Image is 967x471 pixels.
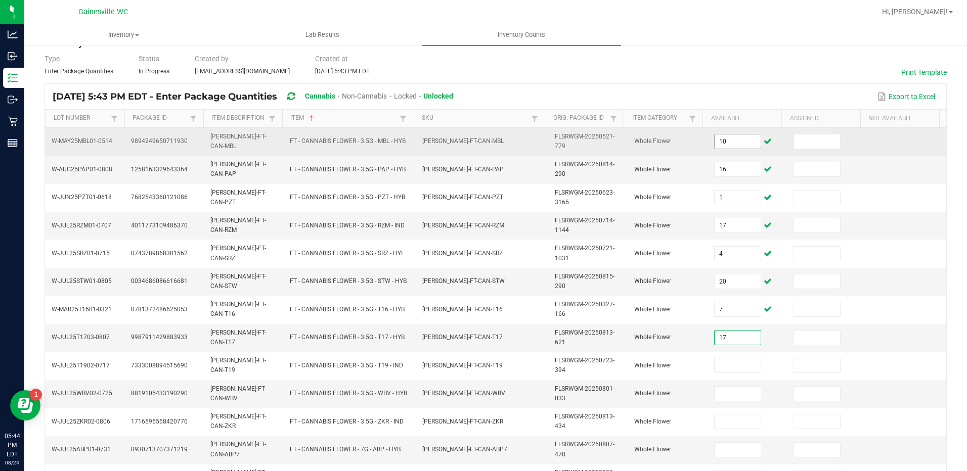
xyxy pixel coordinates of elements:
[422,306,503,313] span: [PERSON_NAME]-FT-CAN-T16
[131,390,188,397] span: 8819105433190290
[8,138,18,148] inline-svg: Reports
[53,87,461,106] div: [DATE] 5:43 PM EDT - Enter Package Quantities
[210,441,266,457] span: [PERSON_NAME]-FT-CAN-ABP7
[290,166,406,173] span: FT - CANNABIS FLOWER - 3.5G - PAP - HYB
[315,55,348,63] span: Created at
[634,194,671,201] span: Whole Flower
[52,277,112,285] span: W-JUL25STW01-0805
[555,357,614,373] span: FLSRWGM-20250723-394
[292,30,353,39] span: Lab Results
[290,222,405,229] span: FT - CANNABIS FLOWER - 3.5G - RZM - IND
[290,446,401,453] span: FT - CANNABIS FLOWER - 7G - ABP - HYB
[555,413,614,430] span: FLSRWGM-20250813-434
[210,357,266,373] span: [PERSON_NAME]-FT-CAN-T19
[634,362,671,369] span: Whole Flower
[8,29,18,39] inline-svg: Analytics
[634,137,671,145] span: Whole Flower
[634,334,671,341] span: Whole Flower
[290,137,406,145] span: FT - CANNABIS FLOWER - 3.5G - MBL - HYB
[210,329,266,346] span: [PERSON_NAME]-FT-CAN-T17
[397,112,409,125] a: Filter
[315,68,370,75] span: [DATE] 5:43 PM EDT
[555,217,614,233] span: FLSRWGM-20250714-1144
[139,55,159,63] span: Status
[131,418,188,425] span: 1716595568420770
[422,166,504,173] span: [PERSON_NAME]-FT-CAN-PAP
[290,334,405,341] span: FT - CANNABIS FLOWER - 3.5G - T17 - HYB
[52,222,111,229] span: W-JUL25RZM01-0707
[133,114,187,122] a: Package IdSortable
[131,334,188,341] span: 9987911429883933
[290,250,403,257] span: FT - CANNABIS FLOWER - 3.5G - SRZ - HYI
[290,194,405,201] span: FT - CANNABIS FLOWER - 3.5G - PZT - HYB
[307,114,316,122] span: Sortable
[634,306,671,313] span: Whole Flower
[210,161,266,177] span: [PERSON_NAME]-FT-CAN-PAP
[422,362,503,369] span: [PERSON_NAME]-FT-CAN-T19
[52,334,110,341] span: W-JUL25T1703-0807
[290,418,404,425] span: FT - CANNABIS FLOWER - 3.5G - ZKR - IND
[634,166,671,173] span: Whole Flower
[187,112,199,125] a: Filter
[195,55,229,63] span: Created by
[290,114,397,122] a: ItemSortable
[52,250,110,257] span: W-JUL25SRZ01-0715
[8,73,18,83] inline-svg: Inventory
[139,68,169,75] span: In Progress
[131,166,188,173] span: 1258163329643364
[422,194,503,201] span: [PERSON_NAME]-FT-CAN-PZT
[529,112,541,125] a: Filter
[634,222,671,229] span: Whole Flower
[607,112,620,125] a: Filter
[901,67,947,77] button: Print Template
[210,189,266,206] span: [PERSON_NAME]-FT-CAN-PZT
[211,114,266,122] a: Item DescriptionSortable
[52,137,112,145] span: W-MAY25MBL01-0514
[634,446,671,453] span: Whole Flower
[8,116,18,126] inline-svg: Retail
[634,250,671,257] span: Whole Flower
[422,334,503,341] span: [PERSON_NAME]-FT-CAN-T17
[210,133,266,150] span: [PERSON_NAME]-FT-CAN-MBL
[781,110,860,128] th: Assigned
[860,110,939,128] th: Not Available
[131,250,188,257] span: 0743789868301562
[8,95,18,105] inline-svg: Outbound
[5,432,20,459] p: 05:44 PM EDT
[223,24,422,45] a: Lab Results
[634,277,671,285] span: Whole Flower
[52,446,111,453] span: W-JUL25ABP01-0731
[131,222,188,229] span: 4011773109486370
[52,194,112,201] span: W-JUN25PZT01-0618
[422,446,507,453] span: [PERSON_NAME]-FT-CAN-ABP7
[10,390,40,420] iframe: Resource center
[210,217,266,233] span: [PERSON_NAME]-FT-CAN-RZM
[52,362,110,369] span: W-JUL25T1902-0717
[290,362,403,369] span: FT - CANNABIS FLOWER - 3.5G - T19 - IND
[305,92,335,100] span: Cannabis
[54,114,108,122] a: Lot NumberSortable
[555,441,614,457] span: FLSRWGM-20250807-478
[210,273,266,290] span: [PERSON_NAME]-FT-CAN-STW
[882,8,948,16] span: Hi, [PERSON_NAME]!
[210,245,266,261] span: [PERSON_NAME]-FT-CAN-SRZ
[210,385,266,402] span: [PERSON_NAME]-FT-CAN-WBV
[78,8,128,16] span: Gainesville WC
[422,250,503,257] span: [PERSON_NAME]-FT-CAN-SRZ
[45,55,60,63] span: Type
[422,24,621,45] a: Inventory Counts
[634,418,671,425] span: Whole Flower
[555,273,614,290] span: FLSRWGM-20250815-290
[634,390,671,397] span: Whole Flower
[108,112,120,125] a: Filter
[342,92,387,100] span: Non-Cannabis
[702,110,781,128] th: Available
[686,112,698,125] a: Filter
[131,362,188,369] span: 7333008894515690
[24,24,223,45] a: Inventory
[290,390,407,397] span: FT - CANNABIS FLOWER - 3.5G - WBV - HYB
[422,137,504,145] span: [PERSON_NAME]-FT-CAN-MBL
[555,133,614,150] span: FLSRWGM-20250521-779
[131,306,188,313] span: 0781372486625053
